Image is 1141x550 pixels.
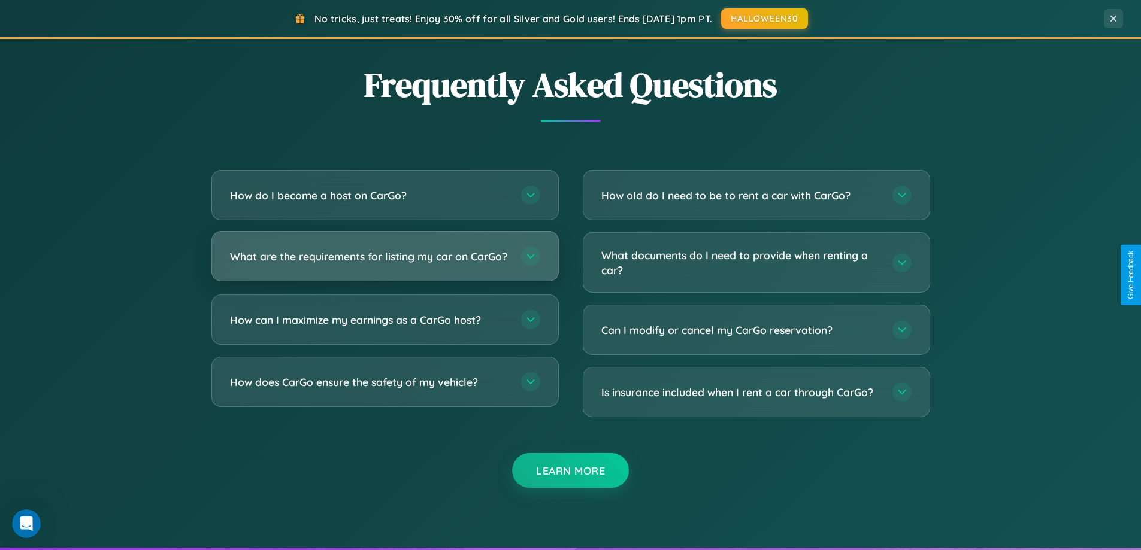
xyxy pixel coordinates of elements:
h3: How does CarGo ensure the safety of my vehicle? [230,375,509,390]
iframe: Intercom live chat [12,509,41,538]
div: Give Feedback [1127,251,1135,299]
span: No tricks, just treats! Enjoy 30% off for all Silver and Gold users! Ends [DATE] 1pm PT. [314,13,712,25]
h3: Can I modify or cancel my CarGo reservation? [601,323,880,338]
button: HALLOWEEN30 [721,8,808,29]
h3: How can I maximize my earnings as a CarGo host? [230,312,509,327]
h2: Frequently Asked Questions [211,62,930,108]
h3: How do I become a host on CarGo? [230,188,509,203]
h3: How old do I need to be to rent a car with CarGo? [601,188,880,203]
h3: What are the requirements for listing my car on CarGo? [230,249,509,264]
button: Learn More [512,453,629,488]
h3: Is insurance included when I rent a car through CarGo? [601,385,880,400]
h3: What documents do I need to provide when renting a car? [601,248,880,277]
